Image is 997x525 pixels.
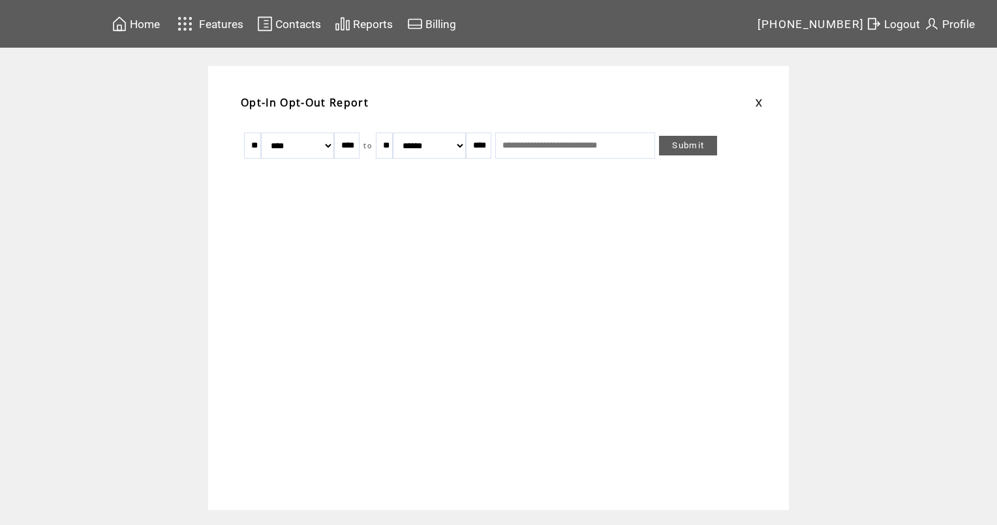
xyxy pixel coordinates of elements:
[758,18,865,31] span: [PHONE_NUMBER]
[333,14,395,34] a: Reports
[174,13,196,35] img: features.svg
[659,136,717,155] a: Submit
[241,95,369,110] span: Opt-In Opt-Out Report
[257,16,273,32] img: contacts.svg
[112,16,127,32] img: home.svg
[363,141,372,150] span: to
[924,16,940,32] img: profile.svg
[255,14,323,34] a: Contacts
[130,18,160,31] span: Home
[407,16,423,32] img: creidtcard.svg
[353,18,393,31] span: Reports
[864,14,922,34] a: Logout
[942,18,975,31] span: Profile
[884,18,920,31] span: Logout
[335,16,350,32] img: chart.svg
[922,14,977,34] a: Profile
[866,16,882,32] img: exit.svg
[275,18,321,31] span: Contacts
[425,18,456,31] span: Billing
[405,14,458,34] a: Billing
[172,11,245,37] a: Features
[110,14,162,34] a: Home
[199,18,243,31] span: Features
